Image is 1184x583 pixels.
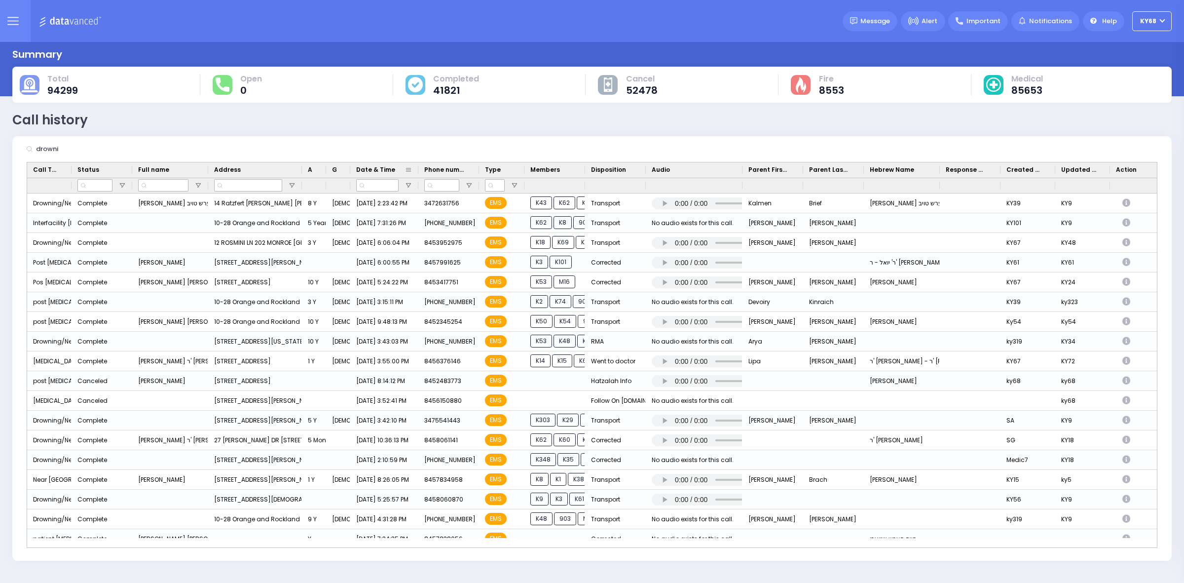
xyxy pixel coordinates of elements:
div: [STREET_ADDRESS][PERSON_NAME][PERSON_NAME][US_STATE] [208,411,302,430]
div: Call history [12,111,88,130]
div: ר' יואל - ר' [PERSON_NAME] [864,253,940,272]
div: Corrected [585,430,646,450]
div: ר' [PERSON_NAME] - ר' [PERSON_NAME] [864,351,940,371]
div: Drowning/Near [MEDICAL_DATA] [27,233,72,253]
span: K62 [554,196,575,209]
button: Open Filter Menu [511,182,518,190]
div: ky319 [1000,332,1055,351]
div: KY34 [1055,332,1110,351]
div: Arya [742,332,803,351]
div: Corrected [585,253,646,272]
div: Lipa [742,351,803,371]
div: 10-28 Orange and Rockland Rd, [GEOGRAPHIC_DATA] [US_STATE] [208,292,302,312]
div: 10 Y [302,312,326,332]
div: 10 Y [302,332,326,351]
input: Address Filter Input [214,179,282,192]
div: Press SPACE to select this row. [27,213,1171,233]
div: KY39 [1000,194,1055,213]
div: Press SPACE to select this row. [27,233,1171,253]
span: 52478 [626,85,658,95]
div: [PERSON_NAME] [864,371,940,391]
div: [STREET_ADDRESS] [208,351,302,371]
div: Complete [77,256,107,269]
div: Ky54 [1055,312,1110,332]
span: EMS [485,335,507,347]
div: [PERSON_NAME] [742,312,803,332]
div: KY67 [1000,351,1055,371]
span: 41821 [433,85,479,95]
div: [DEMOGRAPHIC_DATA] [326,213,350,233]
div: [PERSON_NAME] אהרן הערש טויב [132,194,208,213]
div: [STREET_ADDRESS][US_STATE] [208,332,302,351]
div: Drowning/Near [MEDICAL_DATA] [27,332,72,351]
span: 903 [573,216,595,229]
span: K14 [530,354,551,367]
span: Message [860,16,890,26]
div: 9 Y [302,509,326,529]
span: K69 [552,236,574,249]
div: [DEMOGRAPHIC_DATA] [326,332,350,351]
span: EMS [485,394,507,406]
div: Follow On [DOMAIN_NAME] [585,391,646,411]
div: [PERSON_NAME] [PERSON_NAME] חיים הערש שטערן [132,529,208,549]
div: 3 Y [302,233,326,253]
div: Press SPACE to select this row. [27,371,1171,391]
div: Press SPACE to select this row. [27,332,1171,351]
div: Kinraich [803,292,864,312]
div: post [MEDICAL_DATA] patient is stable [27,312,72,332]
div: Drowning/Near [MEDICAL_DATA] [27,509,72,529]
span: Alert [922,16,937,26]
span: Parent Last Name [809,165,850,174]
span: EMS [485,197,507,209]
span: K101 [550,256,572,269]
div: Drowning/Near [MEDICAL_DATA] [27,411,72,430]
div: No audio exists for this call. [652,296,734,309]
span: EMS [485,217,507,229]
div: [DEMOGRAPHIC_DATA] [326,509,350,529]
div: ר' [PERSON_NAME] [864,430,940,450]
span: Completed [433,74,479,84]
div: [DATE] 3:43:03 PM [350,332,418,351]
div: [PERSON_NAME] [132,470,208,490]
span: EMS [485,355,507,367]
span: 8453417751 [424,278,458,286]
div: Press SPACE to select this row. [27,312,1171,332]
span: EMS [485,276,507,288]
div: [DATE] 9:48:13 PM [350,312,418,332]
span: K8 [577,196,595,209]
img: other-cause.svg [604,78,613,92]
div: ky68 [1055,391,1110,411]
span: K8 [554,216,572,229]
div: Corrected [585,272,646,292]
input: Full name Filter Input [138,179,188,192]
span: K62 [530,216,552,229]
div: [PERSON_NAME] [742,272,803,292]
span: 8453952975 [424,238,462,247]
span: Audio [652,165,670,174]
div: 10-28 Orange and Rockland Rd, [GEOGRAPHIC_DATA] [US_STATE] [208,509,302,529]
span: 8452483773 [424,377,461,385]
span: 8457991625 [424,258,461,267]
span: Parent First Name [748,165,789,174]
div: 12 ROSMINI LN 202 MONROE [GEOGRAPHIC_DATA] [208,233,302,253]
div: [DEMOGRAPHIC_DATA] [326,411,350,430]
span: 85653 [1011,85,1043,95]
div: [PERSON_NAME] [803,233,864,253]
div: Complete [77,276,107,289]
div: [DATE] 5:25:57 PM [350,490,418,509]
span: EMS [485,315,507,327]
div: Transport [585,470,646,490]
div: Transport [585,194,646,213]
div: Drowning/Near [MEDICAL_DATA] [27,194,72,213]
div: KY9 [1055,194,1110,213]
div: [PERSON_NAME] [742,411,803,430]
img: total-response.svg [216,78,229,91]
div: Complete [77,315,107,328]
span: EMS [485,375,507,387]
input: Search [33,140,181,158]
div: [DEMOGRAPHIC_DATA] [326,292,350,312]
span: K72 [577,335,598,348]
div: 14 Ratzfert [PERSON_NAME] [PERSON_NAME] [US_STATE] [208,194,302,213]
div: [DATE] 5:24:22 PM [350,272,418,292]
div: [PERSON_NAME] [PERSON_NAME] [132,272,208,292]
